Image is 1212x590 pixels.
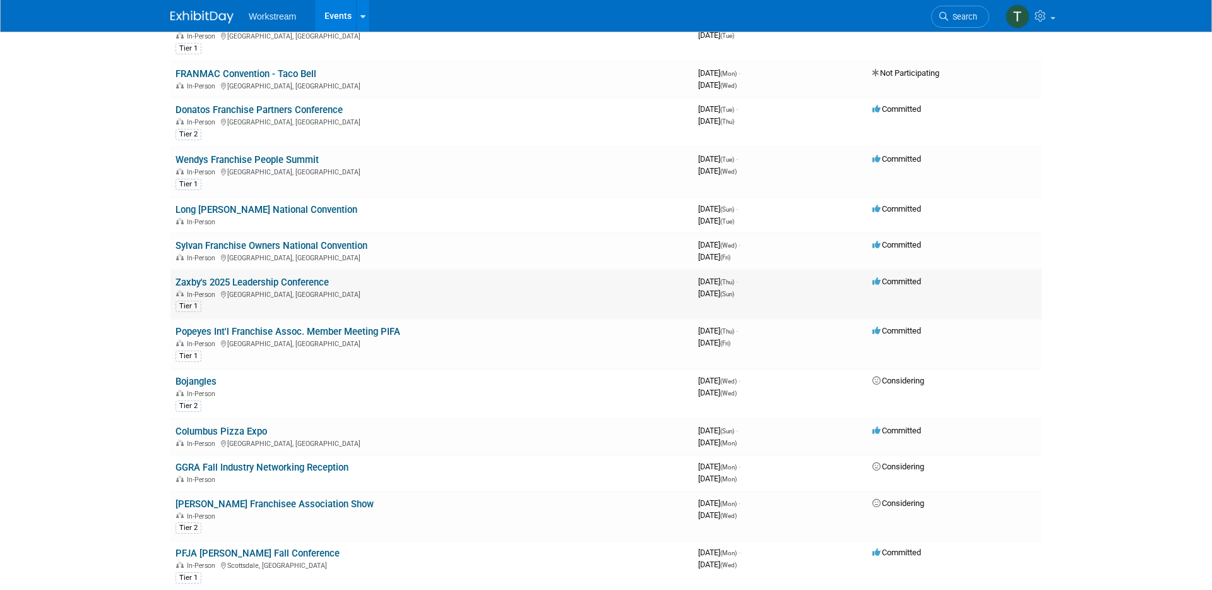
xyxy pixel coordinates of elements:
[698,338,730,347] span: [DATE]
[720,32,734,39] span: (Tue)
[698,462,740,471] span: [DATE]
[187,118,219,126] span: In-Person
[736,277,738,286] span: -
[175,301,201,312] div: Tier 1
[175,351,201,362] div: Tier 1
[739,498,740,508] span: -
[176,82,184,88] img: In-Person Event
[698,376,740,385] span: [DATE]
[175,104,343,116] a: Donatos Franchise Partners Conference
[720,82,737,89] span: (Wed)
[175,252,688,262] div: [GEOGRAPHIC_DATA], [GEOGRAPHIC_DATA]
[739,462,740,471] span: -
[187,562,219,570] span: In-Person
[176,118,184,124] img: In-Person Event
[698,116,734,126] span: [DATE]
[176,291,184,297] img: In-Person Event
[872,204,921,214] span: Committed
[872,240,921,250] span: Committed
[187,476,219,484] span: In-Person
[187,254,219,262] span: In-Person
[175,154,319,166] a: Wendys Franchise People Summit
[872,376,924,385] span: Considering
[698,240,740,250] span: [DATE]
[872,104,921,114] span: Committed
[739,548,740,557] span: -
[187,218,219,226] span: In-Person
[175,277,329,288] a: Zaxby's 2025 Leadership Conference
[176,340,184,346] img: In-Person Event
[175,204,357,215] a: Long [PERSON_NAME] National Convention
[698,166,737,176] span: [DATE]
[175,179,201,190] div: Tier 1
[872,277,921,286] span: Committed
[698,289,734,298] span: [DATE]
[872,68,939,78] span: Not Participating
[739,68,740,78] span: -
[739,240,740,250] span: -
[187,291,219,299] span: In-Person
[698,154,738,164] span: [DATE]
[176,476,184,482] img: In-Person Event
[720,500,737,507] span: (Mon)
[698,510,737,520] span: [DATE]
[175,522,201,534] div: Tier 2
[698,388,737,397] span: [DATE]
[872,154,921,164] span: Committed
[175,498,374,510] a: [PERSON_NAME] Franchisee Association Show
[720,562,737,569] span: (Wed)
[698,426,738,435] span: [DATE]
[720,218,734,225] span: (Tue)
[698,548,740,557] span: [DATE]
[176,168,184,174] img: In-Person Event
[698,104,738,114] span: [DATE]
[720,70,737,77] span: (Mon)
[176,512,184,519] img: In-Person Event
[720,476,737,483] span: (Mon)
[720,254,730,261] span: (Fri)
[872,548,921,557] span: Committed
[249,11,296,21] span: Workstream
[187,340,219,348] span: In-Person
[736,154,738,164] span: -
[187,440,219,448] span: In-Person
[739,376,740,385] span: -
[720,279,734,286] span: (Thu)
[175,376,217,387] a: Bojangles
[175,462,348,473] a: GGRA Fall Industry Networking Reception
[931,6,989,28] a: Search
[698,80,737,90] span: [DATE]
[175,338,688,348] div: [GEOGRAPHIC_DATA], [GEOGRAPHIC_DATA]
[720,168,737,175] span: (Wed)
[175,129,201,140] div: Tier 2
[698,252,730,262] span: [DATE]
[720,242,737,249] span: (Wed)
[720,428,734,435] span: (Sun)
[187,512,219,521] span: In-Person
[872,498,924,508] span: Considering
[175,438,688,448] div: [GEOGRAPHIC_DATA], [GEOGRAPHIC_DATA]
[175,68,316,80] a: FRANMAC Convention - Taco Bell
[720,464,737,471] span: (Mon)
[175,400,201,412] div: Tier 2
[175,560,688,570] div: Scottsdale, [GEOGRAPHIC_DATA]
[698,560,737,569] span: [DATE]
[176,218,184,224] img: In-Person Event
[720,106,734,113] span: (Tue)
[698,68,740,78] span: [DATE]
[872,426,921,435] span: Committed
[176,32,184,39] img: In-Person Event
[698,216,734,226] span: [DATE]
[720,291,734,298] span: (Sun)
[175,548,340,559] a: PFJA [PERSON_NAME] Fall Conference
[720,206,734,213] span: (Sun)
[698,326,738,335] span: [DATE]
[175,166,688,176] div: [GEOGRAPHIC_DATA], [GEOGRAPHIC_DATA]
[1006,4,1030,28] img: Tanner Michaelis
[698,498,740,508] span: [DATE]
[720,390,737,397] span: (Wed)
[187,390,219,398] span: In-Person
[175,289,688,299] div: [GEOGRAPHIC_DATA], [GEOGRAPHIC_DATA]
[176,440,184,446] img: In-Person Event
[720,118,734,125] span: (Thu)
